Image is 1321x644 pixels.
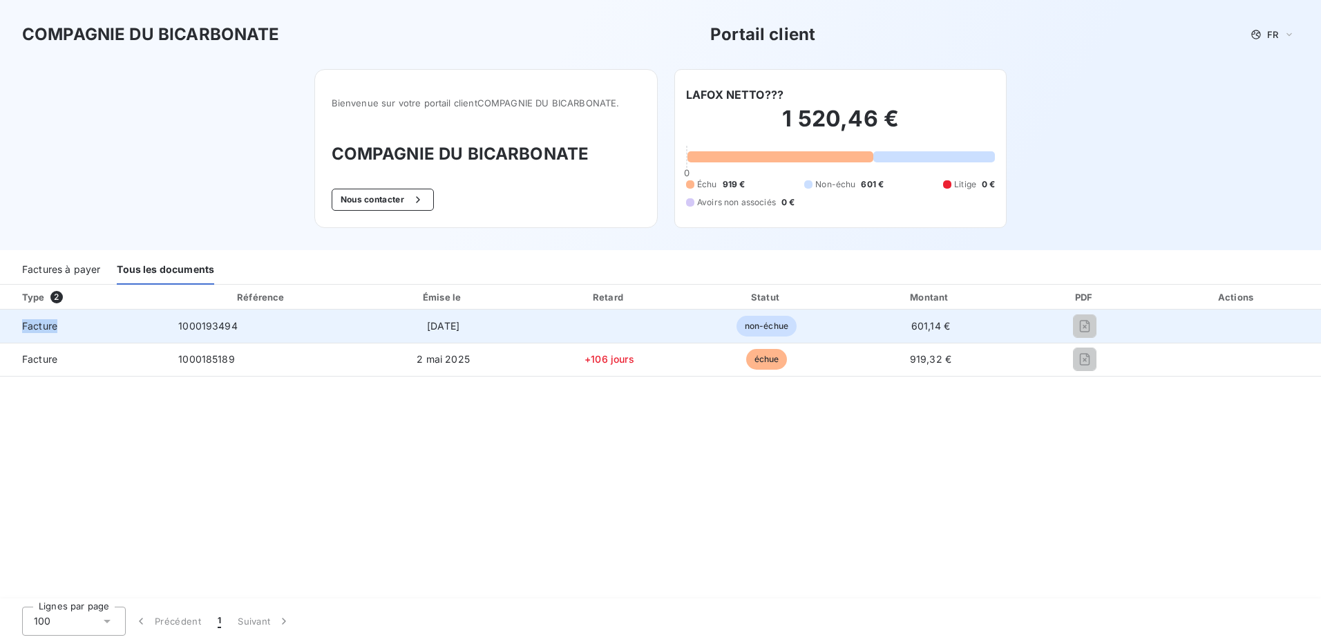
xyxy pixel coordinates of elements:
[1267,29,1278,40] span: FR
[1156,290,1318,304] div: Actions
[911,320,950,332] span: 601,14 €
[684,167,690,178] span: 0
[332,97,640,108] span: Bienvenue sur votre portail client COMPAGNIE DU BICARBONATE .
[585,353,634,365] span: +106 jours
[332,142,640,167] h3: COMPAGNIE DU BICARBONATE
[815,178,855,191] span: Non-échu
[746,349,788,370] span: échue
[332,189,434,211] button: Nous contacter
[229,607,299,636] button: Suivant
[861,178,884,191] span: 601 €
[22,22,280,47] h3: COMPAGNIE DU BICARBONATE
[697,178,717,191] span: Échu
[359,290,526,304] div: Émise le
[736,316,797,337] span: non-échue
[117,256,214,285] div: Tous les documents
[22,256,100,285] div: Factures à payer
[692,290,842,304] div: Statut
[1020,290,1150,304] div: PDF
[11,319,156,333] span: Facture
[50,291,63,303] span: 2
[14,290,164,304] div: Type
[847,290,1014,304] div: Montant
[126,607,209,636] button: Précédent
[218,614,221,628] span: 1
[982,178,995,191] span: 0 €
[686,86,783,103] h6: LAFOX NETTO???
[237,292,284,303] div: Référence
[723,178,745,191] span: 919 €
[178,353,235,365] span: 1000185189
[34,614,50,628] span: 100
[533,290,686,304] div: Retard
[910,353,951,365] span: 919,32 €
[686,105,995,146] h2: 1 520,46 €
[781,196,795,209] span: 0 €
[178,320,238,332] span: 1000193494
[697,196,776,209] span: Avoirs non associés
[427,320,459,332] span: [DATE]
[11,352,156,366] span: Facture
[417,353,470,365] span: 2 mai 2025
[209,607,229,636] button: 1
[710,22,815,47] h3: Portail client
[954,178,976,191] span: Litige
